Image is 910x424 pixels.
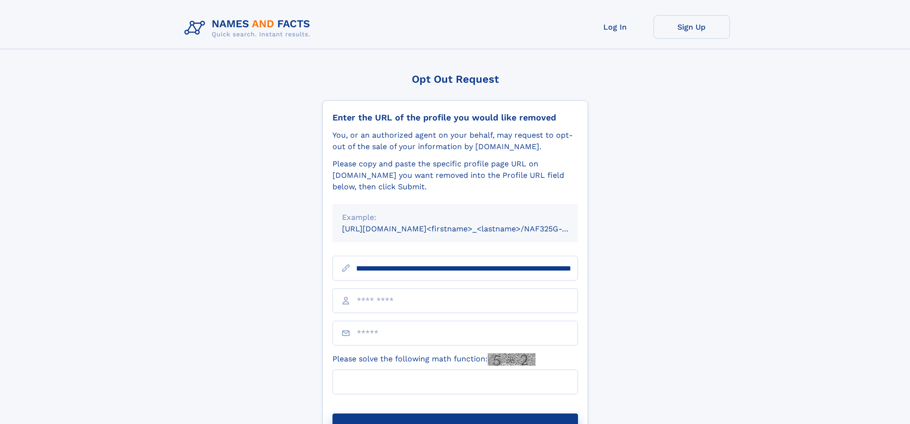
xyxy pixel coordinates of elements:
[577,15,653,39] a: Log In
[332,158,578,193] div: Please copy and paste the specific profile page URL on [DOMAIN_NAME] you want removed into the Pr...
[332,112,578,123] div: Enter the URL of the profile you would like removed
[653,15,730,39] a: Sign Up
[342,212,568,223] div: Example:
[342,224,596,233] small: [URL][DOMAIN_NAME]<firstname>_<lastname>/NAF325G-xxxxxxxx
[332,353,535,366] label: Please solve the following math function:
[322,73,588,85] div: Opt Out Request
[332,130,578,152] div: You, or an authorized agent on your behalf, may request to opt-out of the sale of your informatio...
[181,15,318,41] img: Logo Names and Facts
